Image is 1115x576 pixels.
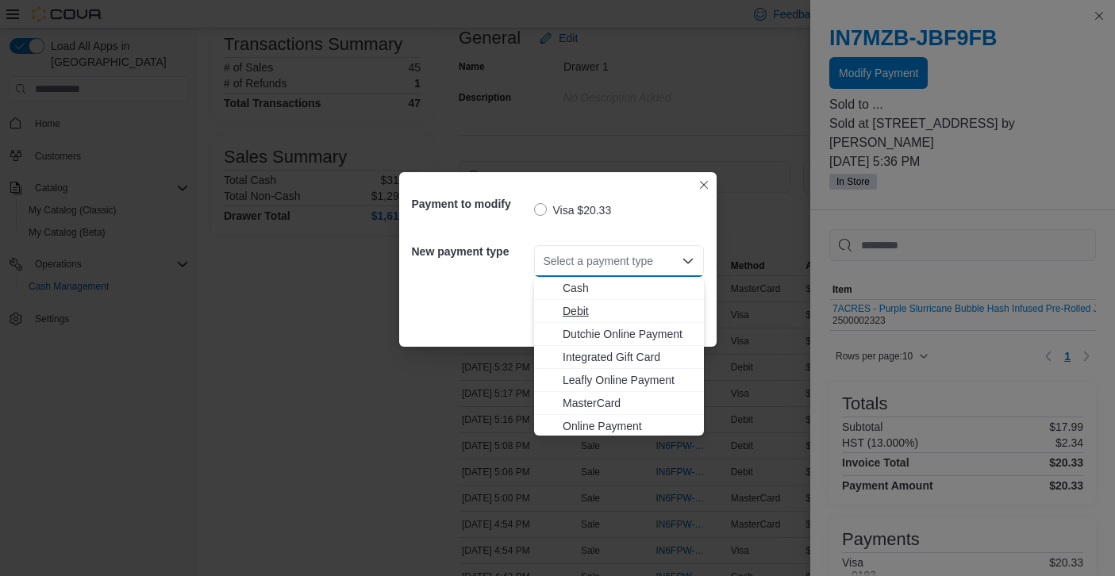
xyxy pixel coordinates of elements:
div: Choose from the following options [534,277,704,461]
button: Dutchie Online Payment [534,323,704,346]
span: Integrated Gift Card [563,349,694,365]
input: Accessible screen reader label [544,252,545,271]
span: Leafly Online Payment [563,372,694,388]
button: Cash [534,277,704,300]
span: Dutchie Online Payment [563,326,694,342]
button: Debit [534,300,704,323]
span: MasterCard [563,395,694,411]
h5: New payment type [412,236,531,267]
button: Online Payment [534,415,704,438]
button: Leafly Online Payment [534,369,704,392]
button: MasterCard [534,392,704,415]
button: Closes this modal window [694,175,713,194]
button: Integrated Gift Card [534,346,704,369]
button: Close list of options [682,255,694,267]
label: Visa $20.33 [534,201,612,220]
span: Cash [563,280,694,296]
h5: Payment to modify [412,188,531,220]
span: Online Payment [563,418,694,434]
span: Debit [563,303,694,319]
